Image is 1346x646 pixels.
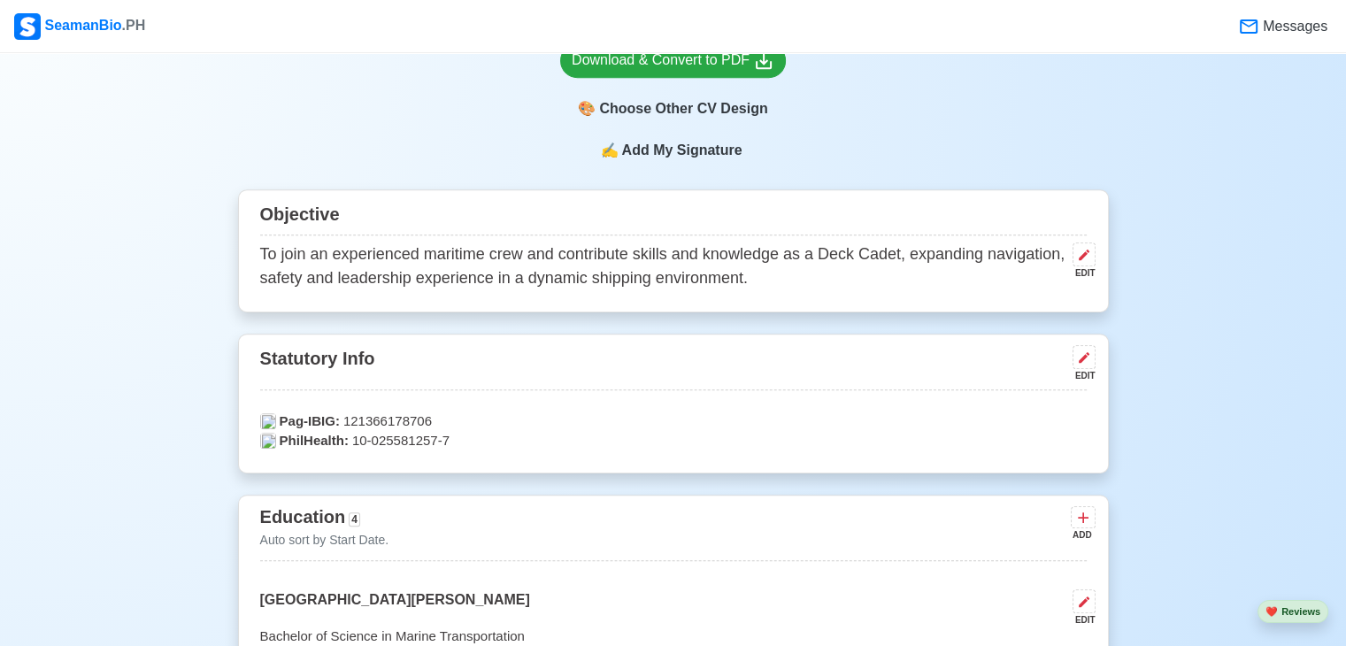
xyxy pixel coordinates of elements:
[260,411,1087,432] p: 121366178706
[600,140,618,161] span: sign
[260,589,530,627] p: [GEOGRAPHIC_DATA][PERSON_NAME]
[1065,266,1096,280] div: EDIT
[14,13,41,40] img: Logo
[1265,606,1278,617] span: heart
[572,50,774,72] div: Download & Convert to PDF
[349,512,360,527] span: 4
[560,43,786,78] a: Download & Convert to PDF
[280,431,349,451] span: PhilHealth:
[1065,369,1096,382] div: EDIT
[260,342,1087,390] div: Statutory Info
[260,431,1087,451] p: 10-025581257-7
[1258,600,1328,624] button: heartReviews
[280,411,340,432] span: Pag-IBIG:
[1071,528,1092,542] div: ADD
[260,531,389,550] p: Auto sort by Start Date.
[560,92,786,126] div: Choose Other CV Design
[618,140,745,161] span: Add My Signature
[14,13,145,40] div: SeamanBio
[122,18,146,33] span: .PH
[578,98,596,119] span: paint
[260,197,1087,235] div: Objective
[1065,613,1096,627] div: EDIT
[260,507,346,527] span: Education
[1259,16,1327,37] span: Messages
[260,242,1065,290] p: To join an experienced maritime crew and contribute skills and knowledge as a Deck Cadet, expandi...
